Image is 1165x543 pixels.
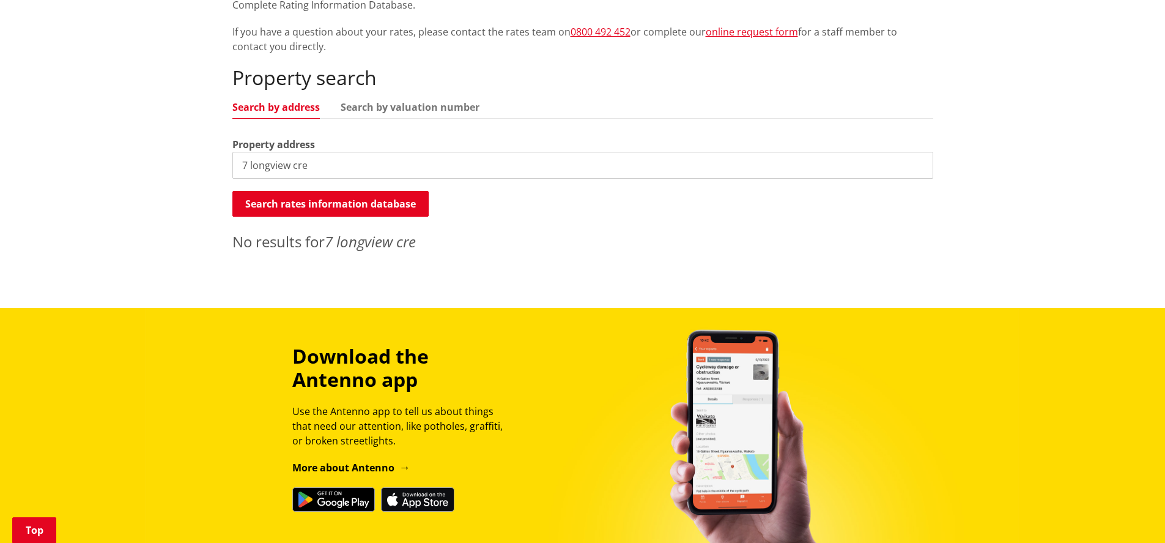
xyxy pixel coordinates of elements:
[325,231,416,252] em: 7 longview cre
[571,25,631,39] a: 0800 492 452
[381,487,454,512] img: Download on the App Store
[292,404,514,448] p: Use the Antenno app to tell us about things that need our attention, like potholes, graffiti, or ...
[12,517,56,543] a: Top
[1109,492,1153,536] iframe: Messenger Launcher
[232,24,933,54] p: If you have a question about your rates, please contact the rates team on or complete our for a s...
[232,102,320,112] a: Search by address
[232,231,933,253] p: No results for
[232,191,429,217] button: Search rates information database
[706,25,798,39] a: online request form
[292,345,514,392] h3: Download the Antenno app
[232,137,315,152] label: Property address
[232,66,933,89] h2: Property search
[292,487,375,512] img: Get it on Google Play
[341,102,479,112] a: Search by valuation number
[292,461,410,474] a: More about Antenno
[232,152,933,179] input: e.g. Duke Street NGARUAWAHIA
